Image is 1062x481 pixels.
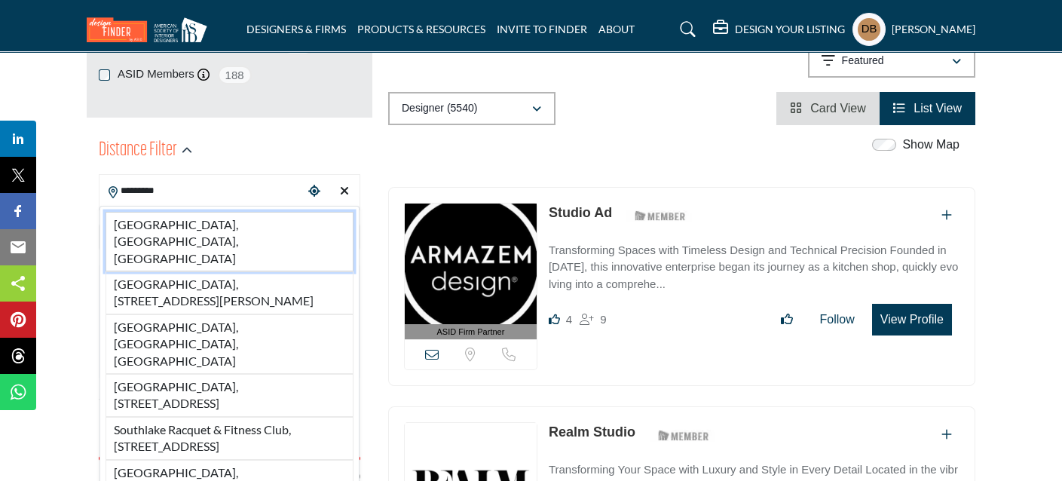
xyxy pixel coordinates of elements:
span: ASID Firm Partner [437,326,505,339]
button: Like listing [771,305,803,335]
h5: [PERSON_NAME] [892,22,975,37]
a: ASID Firm Partner [405,204,537,340]
button: Show hide supplier dropdown [852,13,886,46]
li: List View [880,92,975,125]
button: Designer (5540) [388,92,555,125]
a: Add To List [941,209,952,222]
img: Site Logo [87,17,215,42]
a: ABOUT [598,23,635,35]
img: Studio Ad [405,204,537,324]
a: PRODUCTS & RESOURCES [357,23,485,35]
li: [GEOGRAPHIC_DATA], [GEOGRAPHIC_DATA], [GEOGRAPHIC_DATA] [106,212,353,271]
a: Transforming Spaces with Timeless Design and Technical Precision Founded in [DATE], this innovati... [549,233,959,293]
h5: DESIGN YOUR LISTING [735,23,845,36]
a: View List [893,102,962,115]
a: INVITE TO FINDER [497,23,587,35]
li: [GEOGRAPHIC_DATA], [STREET_ADDRESS] [106,374,353,417]
span: Card View [810,102,866,115]
span: 4 [566,313,572,326]
div: Choose your current location [303,176,326,208]
a: Studio Ad [549,205,612,220]
h2: Distance Filter [99,137,177,164]
a: Add To List [941,428,952,441]
button: View Profile [872,304,952,335]
p: Designer (5540) [402,101,477,116]
label: ASID Members [118,66,194,83]
div: Search within: [99,390,360,406]
span: 9 [600,313,606,326]
a: View Card [790,102,866,115]
li: Southlake Racquet & Fitness Club, [STREET_ADDRESS] [106,417,353,460]
p: Studio Ad [549,203,612,223]
button: Featured [808,44,975,78]
label: Show Map [902,136,959,154]
p: Realm Studio [549,422,635,443]
p: Transforming Spaces with Timeless Design and Technical Precision Founded in [DATE], this innovati... [549,242,959,293]
li: [GEOGRAPHIC_DATA], [GEOGRAPHIC_DATA], [GEOGRAPHIC_DATA] [106,314,353,374]
div: DESIGN YOUR LISTING [713,20,845,38]
input: Search Location [99,176,303,206]
li: Card View [776,92,880,125]
i: Likes [549,314,560,325]
div: Clear search location [333,176,356,208]
li: [GEOGRAPHIC_DATA], [STREET_ADDRESS][PERSON_NAME] [106,271,353,314]
a: Search [666,17,705,41]
span: 188 [218,66,252,84]
a: Realm Studio [549,424,635,440]
div: Followers [580,311,606,329]
input: Selected ASID Members checkbox [99,69,110,81]
button: Follow [810,305,865,335]
img: ASID Members Badge Icon [650,426,718,445]
img: ASID Members Badge Icon [626,207,694,225]
a: DESIGNERS & FIRMS [246,23,346,35]
p: Featured [842,54,884,69]
span: List View [914,102,962,115]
